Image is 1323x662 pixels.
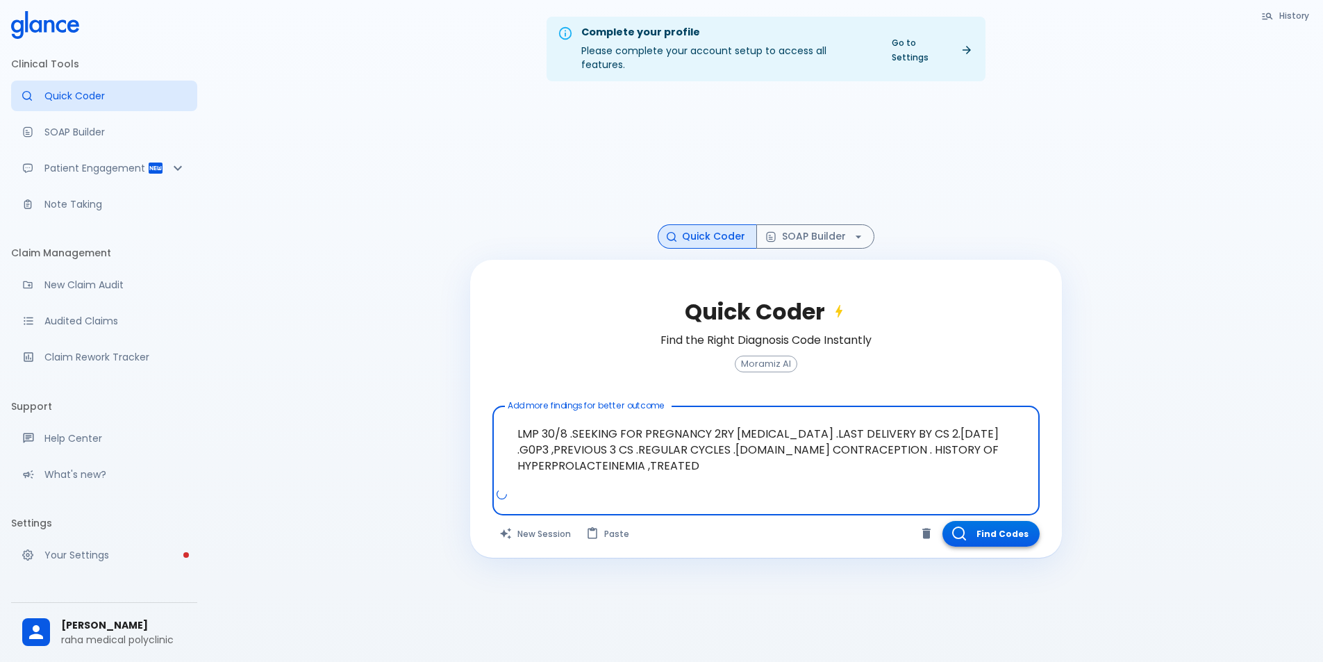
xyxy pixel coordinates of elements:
[883,33,980,67] a: Go to Settings
[735,359,797,370] span: Moramiz AI
[44,350,186,364] p: Claim Rework Tracker
[579,521,638,547] button: Paste from clipboard
[1254,6,1317,26] button: History
[44,278,186,292] p: New Claim Audit
[581,25,872,40] div: Complete your profile
[11,81,197,111] a: Moramiz: Find ICD10AM codes instantly
[44,89,186,103] p: Quick Coder
[11,342,197,372] a: Monitor progress of claim corrections
[11,270,197,300] a: Audit a new claim
[11,609,197,656] div: [PERSON_NAME]raha medical polyclinic
[11,236,197,270] li: Claim Management
[11,506,197,540] li: Settings
[44,548,186,562] p: Your Settings
[11,459,197,490] div: Recent updates and feature releases
[502,412,1030,488] textarea: LMP 30/8 .SEEKING FOR PREGNANCY 2RY [MEDICAL_DATA] .LAST DELIVERY BY CS 2.[DATE] .G0P3 ,PREVIOUS ...
[658,224,757,249] button: Quick Coder
[61,618,186,633] span: [PERSON_NAME]
[11,47,197,81] li: Clinical Tools
[11,189,197,220] a: Advanced note-taking
[11,390,197,423] li: Support
[44,314,186,328] p: Audited Claims
[660,331,872,350] h6: Find the Right Diagnosis Code Instantly
[44,161,147,175] p: Patient Engagement
[11,423,197,454] a: Get help from our support team
[44,197,186,211] p: Note Taking
[942,521,1040,547] button: Find Codes
[11,540,197,570] a: Please complete account setup
[756,224,874,249] button: SOAP Builder
[11,117,197,147] a: Docugen: Compose a clinical documentation in seconds
[916,523,937,544] button: Clear
[492,521,579,547] button: Clears all inputs and results.
[11,153,197,183] div: Patient Reports & Referrals
[44,125,186,139] p: SOAP Builder
[685,299,847,325] h2: Quick Coder
[11,306,197,336] a: View audited claims
[61,633,186,647] p: raha medical polyclinic
[44,431,186,445] p: Help Center
[581,21,872,77] div: Please complete your account setup to access all features.
[44,467,186,481] p: What's new?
